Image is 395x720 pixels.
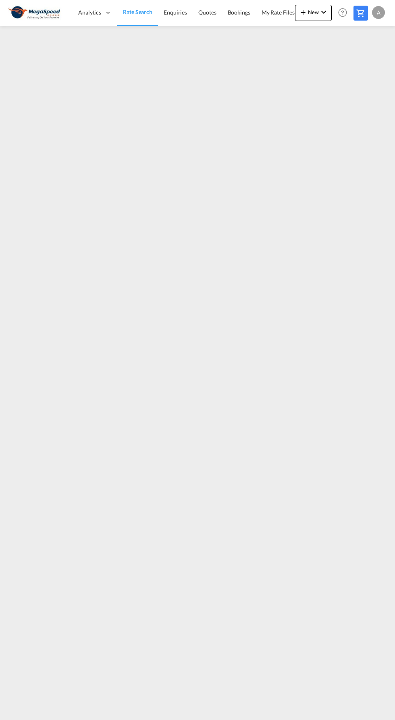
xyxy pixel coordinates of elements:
[372,6,385,19] div: A
[228,9,250,16] span: Bookings
[198,9,216,16] span: Quotes
[298,9,328,15] span: New
[319,7,328,17] md-icon: icon-chevron-down
[123,8,152,15] span: Rate Search
[336,6,349,19] span: Help
[78,8,101,17] span: Analytics
[8,4,62,22] img: ad002ba0aea611eda5429768204679d3.JPG
[336,6,353,20] div: Help
[262,9,295,16] span: My Rate Files
[298,7,308,17] md-icon: icon-plus 400-fg
[295,5,332,21] button: icon-plus 400-fgNewicon-chevron-down
[164,9,187,16] span: Enquiries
